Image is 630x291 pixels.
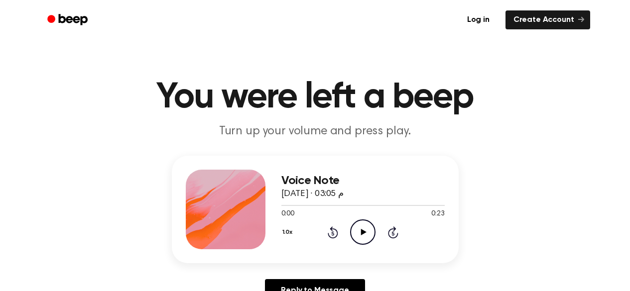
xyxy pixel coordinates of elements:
[281,209,294,219] span: 0:00
[281,174,445,188] h3: Voice Note
[431,209,444,219] span: 0:23
[60,80,570,115] h1: You were left a beep
[281,224,296,241] button: 1.0x
[281,190,344,198] span: [DATE] · 03:05 م
[124,123,506,140] p: Turn up your volume and press play.
[505,10,590,29] a: Create Account
[457,8,500,31] a: Log in
[40,10,97,30] a: Beep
